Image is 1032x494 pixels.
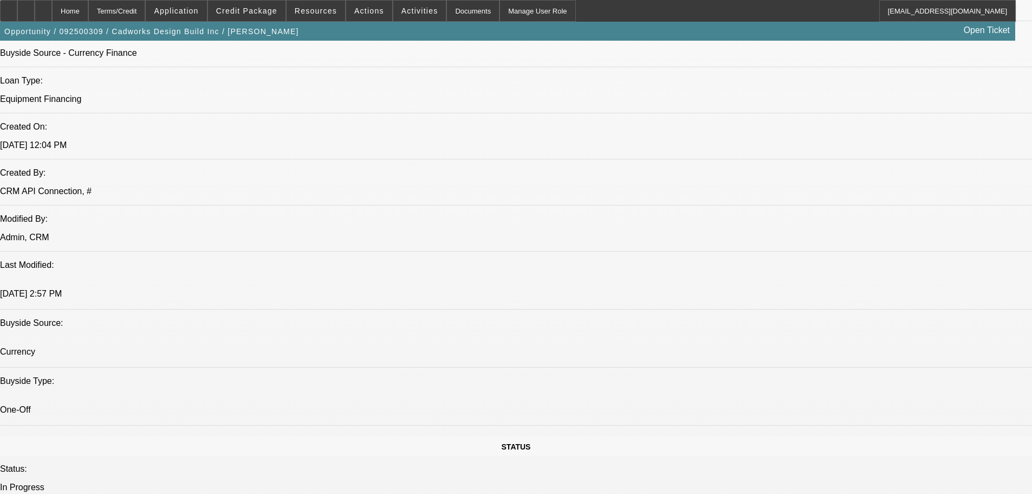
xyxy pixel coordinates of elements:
[502,442,531,451] span: STATUS
[4,27,299,36] span: Opportunity / 092500309 / Cadworks Design Build Inc / [PERSON_NAME]
[393,1,446,21] button: Activities
[959,21,1014,40] a: Open Ticket
[208,1,285,21] button: Credit Package
[295,7,337,15] span: Resources
[154,7,198,15] span: Application
[401,7,438,15] span: Activities
[287,1,345,21] button: Resources
[216,7,277,15] span: Credit Package
[354,7,384,15] span: Actions
[346,1,392,21] button: Actions
[146,1,206,21] button: Application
